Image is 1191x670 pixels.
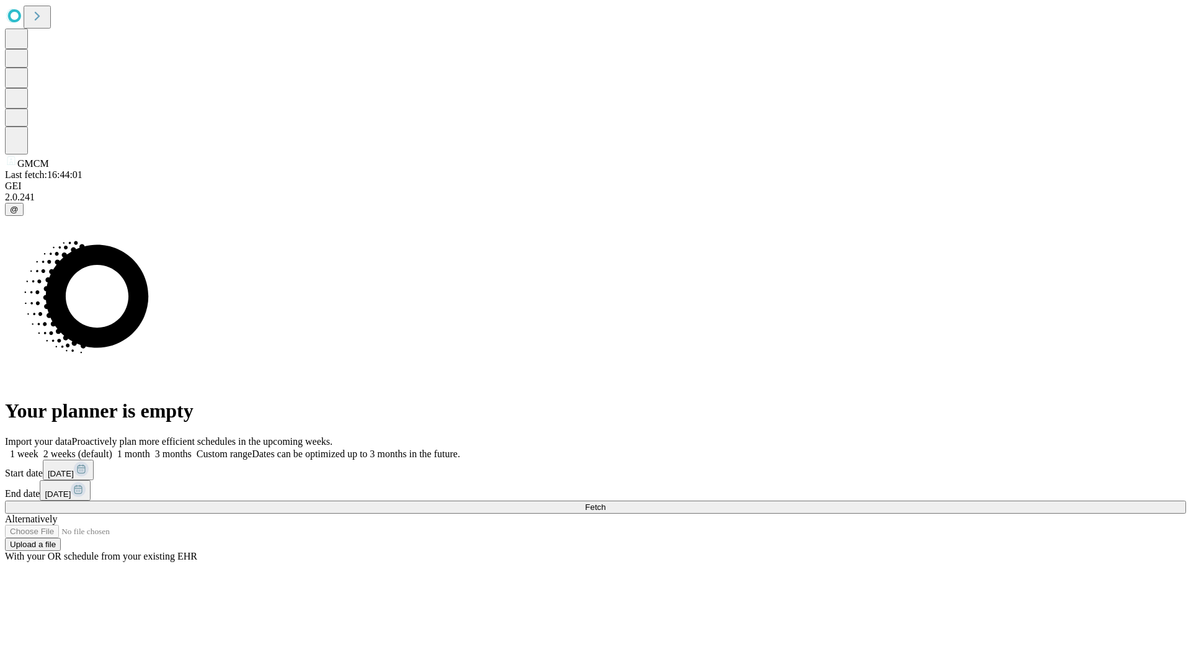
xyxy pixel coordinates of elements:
[585,502,605,512] span: Fetch
[48,469,74,478] span: [DATE]
[5,192,1186,203] div: 2.0.241
[5,460,1186,480] div: Start date
[5,551,197,561] span: With your OR schedule from your existing EHR
[43,460,94,480] button: [DATE]
[10,449,38,459] span: 1 week
[5,203,24,216] button: @
[10,205,19,214] span: @
[5,480,1186,501] div: End date
[5,181,1186,192] div: GEI
[72,436,332,447] span: Proactively plan more efficient schedules in the upcoming weeks.
[40,480,91,501] button: [DATE]
[117,449,150,459] span: 1 month
[252,449,460,459] span: Dates can be optimized up to 3 months in the future.
[5,538,61,551] button: Upload a file
[45,489,71,499] span: [DATE]
[5,514,57,524] span: Alternatively
[17,158,49,169] span: GMCM
[155,449,192,459] span: 3 months
[5,436,72,447] span: Import your data
[197,449,252,459] span: Custom range
[5,501,1186,514] button: Fetch
[5,400,1186,422] h1: Your planner is empty
[43,449,112,459] span: 2 weeks (default)
[5,169,83,180] span: Last fetch: 16:44:01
